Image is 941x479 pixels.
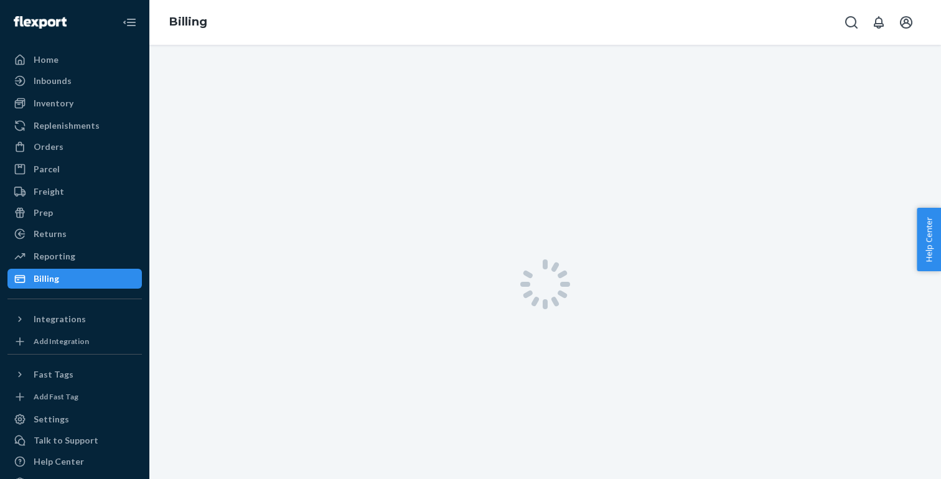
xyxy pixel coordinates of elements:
div: Parcel [34,163,60,175]
button: Help Center [917,208,941,271]
a: Help Center [7,452,142,472]
div: Settings [34,413,69,426]
a: Prep [7,203,142,223]
div: Billing [34,272,59,285]
a: Parcel [7,159,142,179]
a: Freight [7,182,142,202]
a: Billing [169,15,207,29]
img: Flexport logo [14,16,67,29]
div: Inventory [34,97,73,109]
a: Billing [7,269,142,289]
button: Open notifications [866,10,891,35]
button: Open Search Box [839,10,864,35]
button: Close Navigation [117,10,142,35]
div: Add Integration [34,336,89,346]
a: Home [7,50,142,70]
a: Orders [7,137,142,157]
div: Add Fast Tag [34,391,78,402]
a: Add Integration [7,334,142,349]
a: Add Fast Tag [7,389,142,404]
a: Reporting [7,246,142,266]
div: Returns [34,228,67,240]
a: Inbounds [7,71,142,91]
div: Integrations [34,313,86,325]
button: Fast Tags [7,365,142,384]
a: Settings [7,409,142,429]
a: Returns [7,224,142,244]
div: Home [34,53,59,66]
ol: breadcrumbs [159,4,217,40]
div: Talk to Support [34,434,98,447]
div: Help Center [34,455,84,468]
div: Replenishments [34,119,100,132]
div: Prep [34,207,53,219]
button: Integrations [7,309,142,329]
a: Replenishments [7,116,142,136]
div: Inbounds [34,75,72,87]
div: Orders [34,141,63,153]
button: Open account menu [894,10,919,35]
a: Inventory [7,93,142,113]
div: Reporting [34,250,75,263]
button: Talk to Support [7,430,142,450]
div: Freight [34,185,64,198]
div: Fast Tags [34,368,73,381]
